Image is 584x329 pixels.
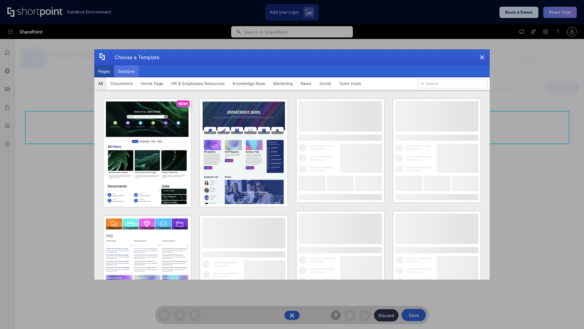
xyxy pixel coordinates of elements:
[114,65,139,77] button: Sections
[94,65,114,77] button: Pages
[315,77,335,90] button: Social
[269,77,297,90] button: Marketing
[110,50,159,65] div: Choose a Template
[94,49,490,280] div: template selector
[94,77,107,90] button: All
[137,77,167,90] button: Home Page
[167,77,229,90] button: HR & Employees Resources
[297,77,315,90] button: News
[107,77,137,90] button: Documents
[335,77,365,90] button: Team Hubs
[418,79,487,88] input: Search
[554,300,584,329] iframe: Chat Widget
[178,101,188,106] p: NEW!
[229,77,269,90] button: Knowledge Base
